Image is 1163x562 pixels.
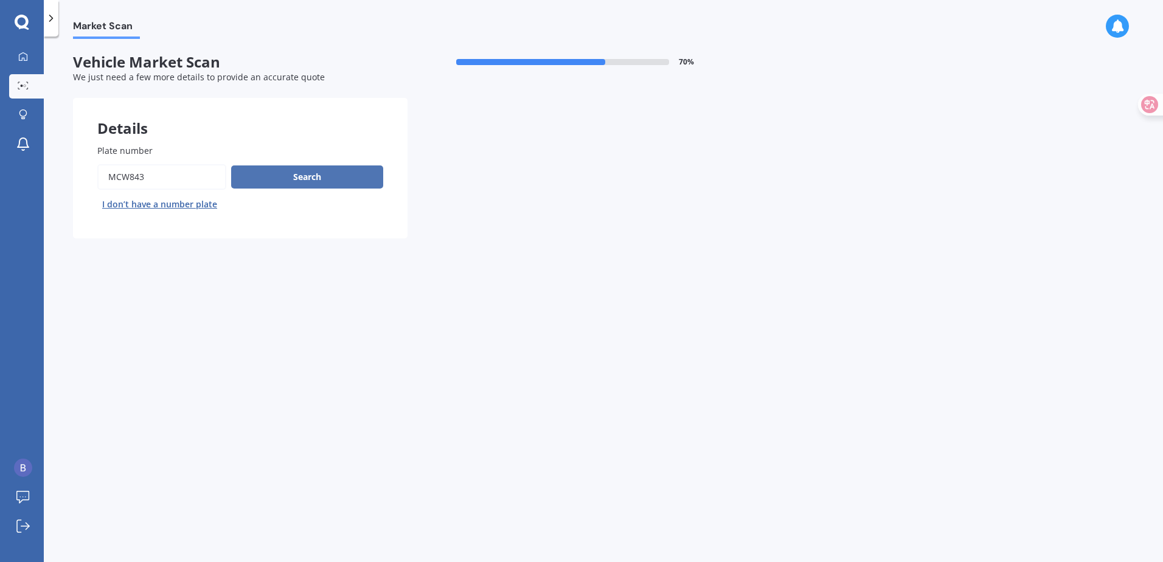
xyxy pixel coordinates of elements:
[231,165,383,189] button: Search
[97,145,153,156] span: Plate number
[97,164,226,190] input: Enter plate number
[679,58,694,66] span: 70 %
[73,20,140,36] span: Market Scan
[14,459,32,477] img: ACg8ocJJpmOnxtC-Y2c0WgCuNQFonk5I30ObmaG-2dF9sNwnzj_jNA=s96-c
[73,54,408,71] span: Vehicle Market Scan
[73,71,325,83] span: We just need a few more details to provide an accurate quote
[73,98,408,134] div: Details
[97,195,222,214] button: I don’t have a number plate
